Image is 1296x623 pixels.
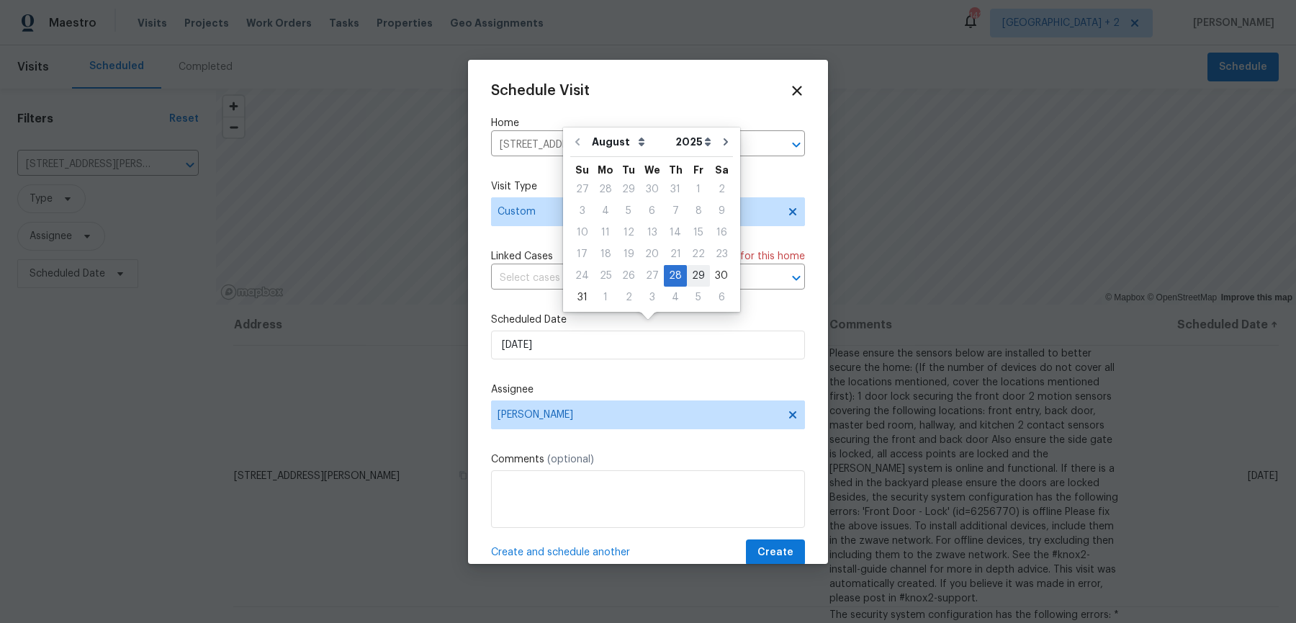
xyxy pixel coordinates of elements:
[491,545,630,560] span: Create and schedule another
[664,266,687,286] div: 28
[570,287,594,308] div: 31
[710,223,733,243] div: 16
[617,223,640,243] div: 12
[570,265,594,287] div: Sun Aug 24 2025
[594,243,617,265] div: Mon Aug 18 2025
[640,287,664,308] div: 3
[594,222,617,243] div: Mon Aug 11 2025
[664,243,687,265] div: Thu Aug 21 2025
[640,266,664,286] div: 27
[786,135,806,155] button: Open
[710,287,733,308] div: Sat Sep 06 2025
[693,165,703,175] abbr: Friday
[664,287,687,308] div: Thu Sep 04 2025
[687,179,710,200] div: Fri Aug 01 2025
[710,266,733,286] div: 30
[664,265,687,287] div: Thu Aug 28 2025
[594,287,617,308] div: Mon Sep 01 2025
[570,244,594,264] div: 17
[710,179,733,200] div: Sat Aug 02 2025
[687,200,710,222] div: Fri Aug 08 2025
[640,222,664,243] div: Wed Aug 13 2025
[598,165,613,175] abbr: Monday
[617,287,640,308] div: Tue Sep 02 2025
[594,223,617,243] div: 11
[594,287,617,308] div: 1
[664,244,687,264] div: 21
[491,267,765,290] input: Select cases
[672,131,715,153] select: Year
[594,201,617,221] div: 4
[710,179,733,200] div: 2
[640,223,664,243] div: 13
[594,265,617,287] div: Mon Aug 25 2025
[617,243,640,265] div: Tue Aug 19 2025
[594,200,617,222] div: Mon Aug 04 2025
[617,265,640,287] div: Tue Aug 26 2025
[498,205,778,219] span: Custom
[757,544,793,562] span: Create
[715,165,729,175] abbr: Saturday
[687,222,710,243] div: Fri Aug 15 2025
[640,265,664,287] div: Wed Aug 27 2025
[746,539,805,566] button: Create
[491,134,765,156] input: Enter in an address
[664,200,687,222] div: Thu Aug 07 2025
[617,179,640,200] div: 29
[570,222,594,243] div: Sun Aug 10 2025
[570,287,594,308] div: Sun Aug 31 2025
[570,179,594,200] div: 27
[710,222,733,243] div: Sat Aug 16 2025
[594,179,617,200] div: 28
[687,201,710,221] div: 8
[594,266,617,286] div: 25
[491,249,553,264] span: Linked Cases
[491,382,805,397] label: Assignee
[640,179,664,200] div: Wed Jul 30 2025
[710,287,733,308] div: 6
[664,201,687,221] div: 7
[491,452,805,467] label: Comments
[617,266,640,286] div: 26
[644,165,660,175] abbr: Wednesday
[575,165,589,175] abbr: Sunday
[640,287,664,308] div: Wed Sep 03 2025
[664,179,687,200] div: Thu Jul 31 2025
[710,201,733,221] div: 9
[617,200,640,222] div: Tue Aug 05 2025
[687,223,710,243] div: 15
[491,84,590,98] span: Schedule Visit
[570,243,594,265] div: Sun Aug 17 2025
[570,179,594,200] div: Sun Jul 27 2025
[622,165,635,175] abbr: Tuesday
[669,165,683,175] abbr: Thursday
[687,179,710,200] div: 1
[687,266,710,286] div: 29
[640,244,664,264] div: 20
[786,268,806,288] button: Open
[710,200,733,222] div: Sat Aug 09 2025
[789,83,805,99] span: Close
[710,265,733,287] div: Sat Aug 30 2025
[617,179,640,200] div: Tue Jul 29 2025
[710,243,733,265] div: Sat Aug 23 2025
[687,265,710,287] div: Fri Aug 29 2025
[617,287,640,308] div: 2
[570,201,594,221] div: 3
[687,244,710,264] div: 22
[715,127,737,156] button: Go to next month
[588,131,672,153] select: Month
[710,244,733,264] div: 23
[640,201,664,221] div: 6
[491,331,805,359] input: M/D/YYYY
[570,223,594,243] div: 10
[567,127,588,156] button: Go to previous month
[687,287,710,308] div: Fri Sep 05 2025
[664,179,687,200] div: 31
[594,179,617,200] div: Mon Jul 28 2025
[617,244,640,264] div: 19
[570,200,594,222] div: Sun Aug 03 2025
[640,243,664,265] div: Wed Aug 20 2025
[640,200,664,222] div: Wed Aug 06 2025
[687,287,710,308] div: 5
